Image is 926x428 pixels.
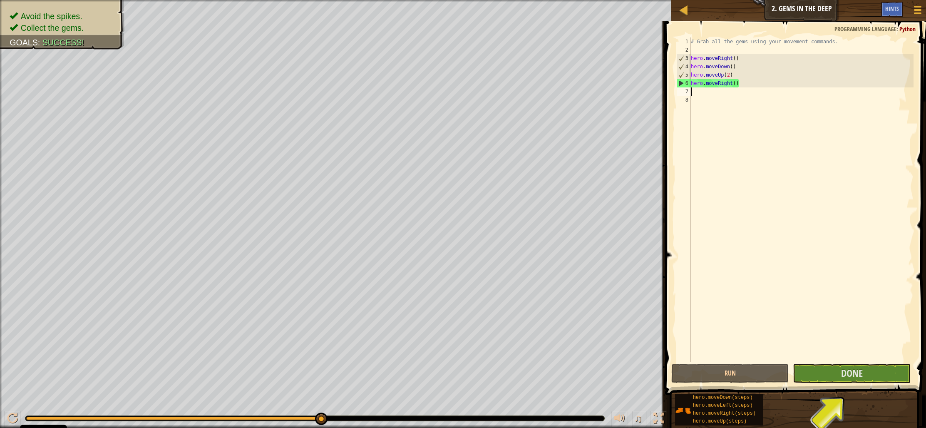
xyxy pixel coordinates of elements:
[675,403,691,418] img: portrait.png
[693,395,753,401] span: hero.moveDown(steps)
[10,10,116,22] li: Avoid the spikes.
[611,411,628,428] button: Adjust volume
[677,71,691,79] div: 5
[632,411,646,428] button: ♫
[693,418,747,424] span: hero.moveUp(steps)
[834,25,896,33] span: Programming language
[896,25,899,33] span: :
[10,38,38,47] span: Goals
[841,366,863,380] span: Done
[677,87,691,96] div: 7
[677,62,691,71] div: 4
[677,37,691,46] div: 1
[677,54,691,62] div: 3
[634,412,642,425] span: ♫
[21,23,84,32] span: Collect the gems.
[38,38,42,47] span: :
[21,12,82,21] span: Avoid the spikes.
[10,22,116,34] li: Collect the gems.
[650,411,667,428] button: Toggle fullscreen
[899,25,916,33] span: Python
[677,79,691,87] div: 6
[42,38,84,47] span: Success!
[693,411,756,416] span: hero.moveRight(steps)
[671,364,789,383] button: Run
[793,364,911,383] button: Done
[693,403,753,408] span: hero.moveLeft(steps)
[677,46,691,54] div: 2
[885,5,899,12] span: Hints
[4,411,21,428] button: ⌘ + P: Play
[677,96,691,104] div: 8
